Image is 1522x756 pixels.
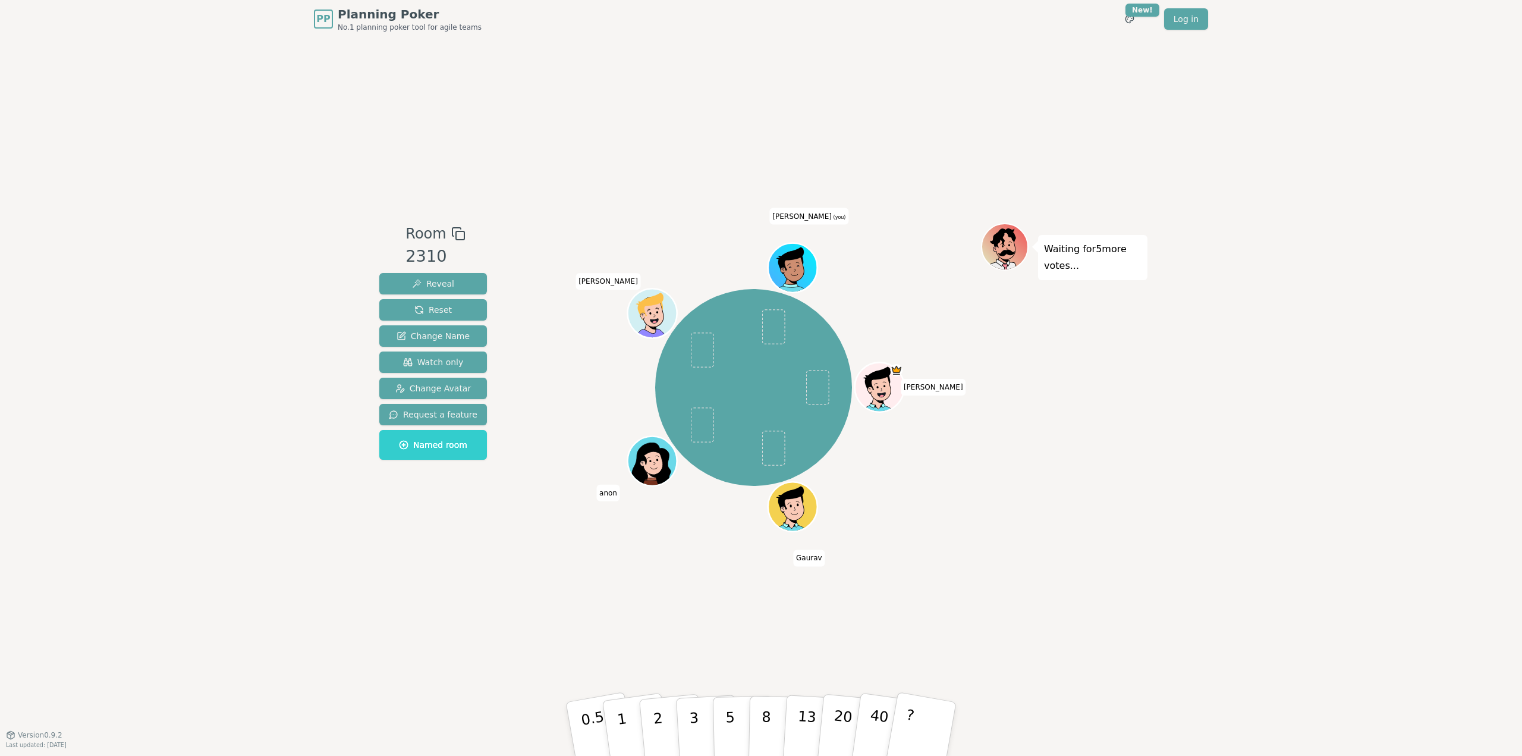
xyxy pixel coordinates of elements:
[596,485,620,501] span: Click to change your name
[832,215,846,220] span: (you)
[379,378,487,399] button: Change Avatar
[405,244,465,269] div: 2310
[314,6,482,32] a: PPPlanning PokerNo.1 planning poker tool for agile teams
[379,404,487,425] button: Request a feature
[1125,4,1159,17] div: New!
[379,430,487,460] button: Named room
[338,23,482,32] span: No.1 planning poker tool for agile teams
[6,742,67,748] span: Last updated: [DATE]
[379,352,487,373] button: Watch only
[403,356,464,368] span: Watch only
[769,244,816,291] button: Click to change your avatar
[1044,241,1141,274] p: Waiting for 5 more votes...
[405,223,446,244] span: Room
[6,730,62,740] button: Version0.9.2
[379,273,487,294] button: Reveal
[890,364,902,377] span: Mike is the host
[379,325,487,347] button: Change Name
[397,330,470,342] span: Change Name
[793,550,825,567] span: Click to change your name
[576,274,641,290] span: Click to change your name
[395,382,471,394] span: Change Avatar
[1119,8,1140,30] button: New!
[379,299,487,321] button: Reset
[412,278,454,290] span: Reveal
[769,208,848,225] span: Click to change your name
[1164,8,1208,30] a: Log in
[389,409,477,421] span: Request a feature
[338,6,482,23] span: Planning Poker
[901,379,966,396] span: Click to change your name
[414,304,452,316] span: Reset
[18,730,62,740] span: Version 0.9.2
[316,12,330,26] span: PP
[399,439,467,451] span: Named room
